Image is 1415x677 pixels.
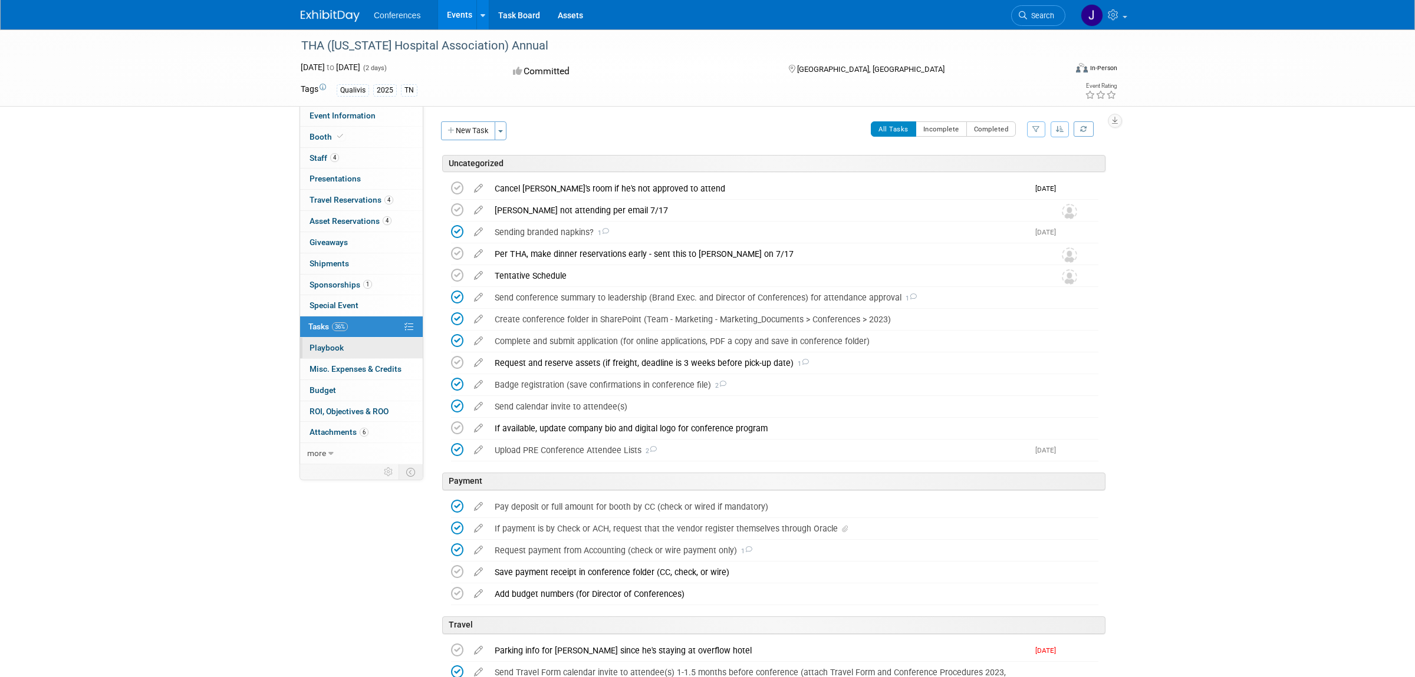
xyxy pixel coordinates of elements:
div: Send conference summary to leadership (Brand Exec. and Director of Conferences) for attendance ap... [489,288,1038,308]
span: 1 [363,280,372,289]
span: Asset Reservations [310,216,391,226]
div: Payment [442,473,1105,490]
a: Sponsorships1 [300,275,423,295]
div: Per THA, make dinner reservations early - sent this to [PERSON_NAME] on 7/17 [489,244,1038,264]
img: Karina German [1062,226,1077,241]
a: edit [468,401,489,412]
img: Karina German [1062,522,1077,537]
img: Karina German [1062,313,1077,328]
a: Staff4 [300,148,423,169]
span: 1 [794,360,809,368]
a: edit [468,445,489,455]
span: Budget [310,385,336,395]
div: [PERSON_NAME] not attending per email 7/17 [489,200,1038,220]
img: Format-Inperson.png [1076,63,1088,72]
a: Search [1011,5,1065,26]
div: In-Person [1090,64,1117,72]
a: edit [468,589,489,599]
div: Send calendar invite to attendee(s) [489,397,1038,417]
a: Presentations [300,169,423,189]
span: 2 [711,382,726,389]
a: edit [468,314,489,325]
button: Incomplete [916,121,967,137]
div: 2025 [373,84,397,97]
div: Committed [509,61,770,82]
img: Karina German [1062,378,1077,394]
div: Qualivis [337,84,369,97]
img: Karina German [1062,182,1077,197]
td: Personalize Event Tab Strip [379,464,399,480]
i: Booth reservation complete [337,133,343,140]
a: edit [468,183,489,194]
span: 1 [594,229,609,237]
a: Asset Reservations4 [300,211,423,232]
img: Karina German [1062,335,1077,350]
span: 4 [384,196,393,204]
span: Booth [310,132,345,141]
a: edit [468,292,489,303]
span: Sponsorships [310,280,372,289]
div: Uncategorized [442,155,1105,172]
img: Jenny Clavero [1081,4,1103,27]
div: Create conference folder in SharePoint (Team - Marketing - Marketing_Documents > Conferences > 2023) [489,309,1038,329]
span: 1 [901,295,917,302]
a: Travel Reservations4 [300,190,423,210]
div: Pay deposit or full amount for booth by CC (check or wired if mandatory) [489,497,1038,517]
span: Presentations [310,174,361,183]
a: ROI, Objectives & ROO [300,401,423,422]
a: edit [468,227,489,237]
span: 6 [360,428,368,437]
a: edit [468,270,489,281]
span: Special Event [310,300,358,310]
div: If payment is by Check or ACH, request that the vendor register themselves through Oracle [489,519,1038,539]
a: Misc. Expenses & Credits [300,359,423,379]
span: Attachments [310,427,368,437]
div: Request payment from Accounting (check or wire payment only) [489,540,1038,560]
a: Attachments6 [300,422,423,442]
span: Conferences [374,11,420,20]
span: Tasks [308,322,348,331]
span: Shipments [310,259,349,268]
div: Request and reserve assets (if freight, deadline is 3 weeks before pick-up date) [489,353,1038,373]
a: edit [468,336,489,346]
span: [GEOGRAPHIC_DATA], [GEOGRAPHIC_DATA] [797,65,945,74]
a: Shipments [300,253,423,274]
td: Tags [301,83,326,97]
span: 4 [330,153,339,162]
span: Search [1027,11,1054,20]
div: Tentative Schedule [489,266,1038,286]
div: Save payment receipt in conference folder (CC, check, or wire) [489,562,1038,582]
a: edit [468,645,489,656]
img: Karina German [1062,356,1077,372]
a: edit [468,523,489,534]
div: TN [401,84,417,97]
span: 4 [383,216,391,225]
div: Travel [442,616,1105,633]
span: 36% [332,322,348,331]
span: (2 days) [362,64,387,72]
a: edit [468,379,489,390]
img: Karina German [1062,291,1077,306]
a: edit [468,501,489,512]
span: ROI, Objectives & ROO [310,407,389,416]
a: Event Information [300,105,423,126]
img: Karina German [1062,444,1077,459]
span: Travel Reservations [310,195,393,204]
span: Misc. Expenses & Credits [310,364,402,374]
a: Booth [300,127,423,147]
div: Add budget numbers (for Director of Conferences) [489,584,1038,604]
a: edit [468,545,489,556]
div: Cancel [PERSON_NAME]'s room if he's not approved to attend [489,179,1028,199]
span: [DATE] [1035,184,1062,193]
img: Karina German [1062,500,1077,516]
img: Karina German [1062,644,1077,659]
img: Karina German [1062,400,1077,415]
a: Playbook [300,338,423,358]
img: Unassigned [1062,269,1077,285]
div: If available, update company bio and digital logo for conference program [489,418,1038,438]
button: Completed [966,121,1016,137]
span: [DATE] [DATE] [301,62,360,72]
span: Staff [310,153,339,163]
td: Toggle Event Tabs [399,464,423,480]
span: [DATE] [1035,646,1062,655]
